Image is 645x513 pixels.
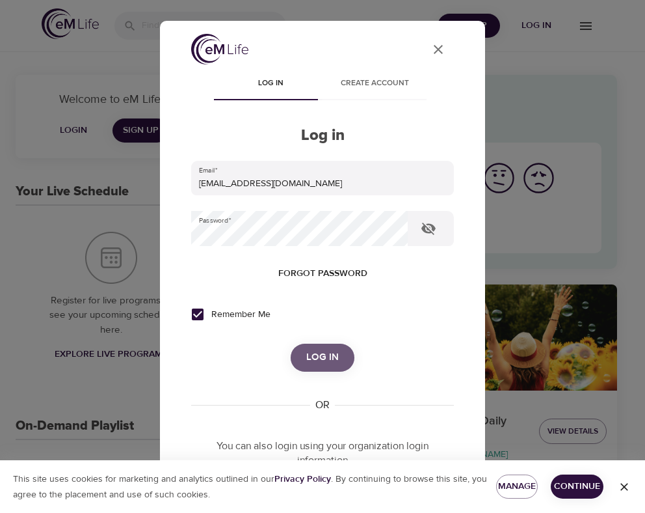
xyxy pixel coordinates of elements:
[274,473,331,485] b: Privacy Policy
[507,478,527,495] span: Manage
[191,439,454,469] p: You can also login using your organization login information
[330,77,419,90] span: Create account
[310,398,335,413] div: OR
[306,349,339,366] span: Log in
[278,266,367,282] span: Forgot password
[191,126,454,145] h2: Log in
[273,262,373,286] button: Forgot password
[191,69,454,100] div: disabled tabs example
[423,34,454,65] button: close
[561,478,593,495] span: Continue
[291,344,354,371] button: Log in
[211,308,270,322] span: Remember Me
[191,34,248,64] img: logo
[226,77,315,90] span: Log in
